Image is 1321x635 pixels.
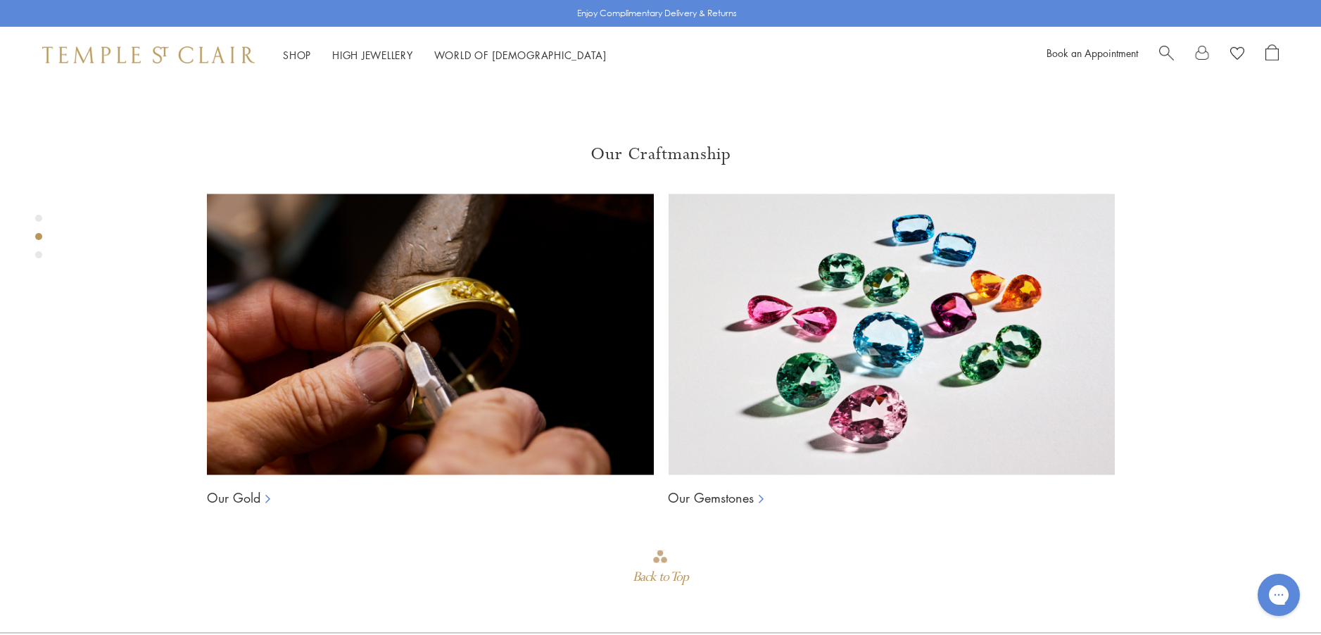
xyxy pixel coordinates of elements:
img: Ball Chains [207,194,654,475]
a: High JewelleryHigh Jewellery [332,48,413,62]
a: World of [DEMOGRAPHIC_DATA]World of [DEMOGRAPHIC_DATA] [434,48,607,62]
a: ShopShop [283,48,311,62]
div: Go to top [633,548,688,590]
a: Search [1159,44,1174,65]
nav: Main navigation [283,46,607,64]
div: Back to Top [633,565,688,590]
div: Product gallery navigation [35,211,42,270]
a: View Wishlist [1230,44,1244,65]
a: Our Gemstones [668,489,754,506]
a: Our Gold [207,489,260,506]
a: Open Shopping Bag [1265,44,1279,65]
p: Enjoy Complimentary Delivery & Returns [577,6,737,20]
img: Temple St. Clair [42,46,255,63]
img: Ball Chains [668,194,1115,475]
a: Book an Appointment [1047,46,1138,60]
h3: Our Craftmanship [207,143,1115,165]
iframe: Gorgias live chat messenger [1251,569,1307,621]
